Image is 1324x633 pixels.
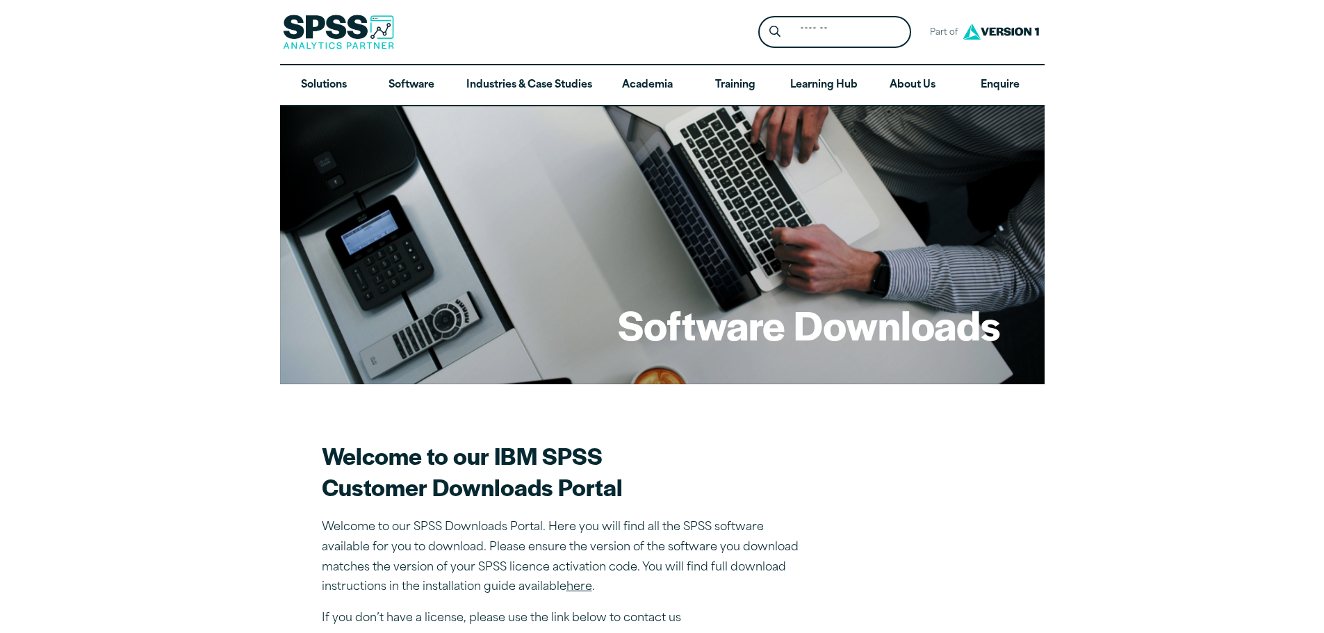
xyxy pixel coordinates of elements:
nav: Desktop version of site main menu [280,65,1045,106]
h1: Software Downloads [618,297,1000,352]
a: Software [368,65,455,106]
a: Academia [603,65,691,106]
a: About Us [869,65,956,106]
a: Industries & Case Studies [455,65,603,106]
a: Solutions [280,65,368,106]
p: Welcome to our SPSS Downloads Portal. Here you will find all the SPSS software available for you ... [322,518,808,598]
svg: Search magnifying glass icon [769,26,780,38]
a: Learning Hub [779,65,869,106]
form: Site Header Search Form [758,16,911,49]
button: Search magnifying glass icon [762,19,787,45]
a: here [566,582,592,593]
span: Part of [922,23,959,43]
a: Enquire [956,65,1044,106]
img: SPSS Analytics Partner [283,15,394,49]
a: Training [691,65,778,106]
h2: Welcome to our IBM SPSS Customer Downloads Portal [322,440,808,502]
p: If you don’t have a license, please use the link below to contact us [322,609,808,629]
img: Version1 Logo [959,19,1043,44]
